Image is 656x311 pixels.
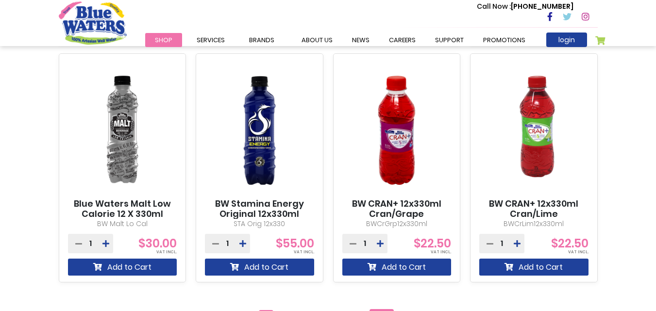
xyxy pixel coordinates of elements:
[379,33,425,47] a: careers
[342,62,452,198] img: BW CRAN+ 12x330ml Cran/Grape
[197,35,225,45] span: Services
[546,33,587,47] a: login
[205,62,314,198] img: BW Stamina Energy Original 12x330ml
[138,235,177,251] span: $30.00
[479,62,589,198] img: BW CRAN+ 12x330ml Cran/Lime
[68,62,177,198] img: Blue Waters Malt Low Calorie 12 X 330ml
[68,219,177,229] p: BW Malt Lo Cal
[477,1,573,12] p: [PHONE_NUMBER]
[155,35,172,45] span: Shop
[205,198,314,219] a: BW Stamina Energy Original 12x330ml
[68,198,177,219] a: Blue Waters Malt Low Calorie 12 X 330ml
[276,235,314,251] span: $55.00
[551,235,589,251] span: $22.50
[425,33,473,47] a: support
[479,259,589,276] button: Add to Cart
[479,219,589,229] p: BWCrLim12x330ml
[292,33,342,47] a: about us
[342,33,379,47] a: News
[205,259,314,276] button: Add to Cart
[249,35,274,45] span: Brands
[342,198,452,219] a: BW CRAN+ 12x330ml Cran/Grape
[59,1,127,44] a: store logo
[342,259,452,276] button: Add to Cart
[414,235,451,251] span: $22.50
[473,33,535,47] a: Promotions
[479,198,589,219] a: BW CRAN+ 12x330ml Cran/Lime
[342,219,452,229] p: BWCrGrp12x330ml
[477,1,511,11] span: Call Now :
[205,219,314,229] p: STA Orig 12x330
[68,259,177,276] button: Add to Cart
